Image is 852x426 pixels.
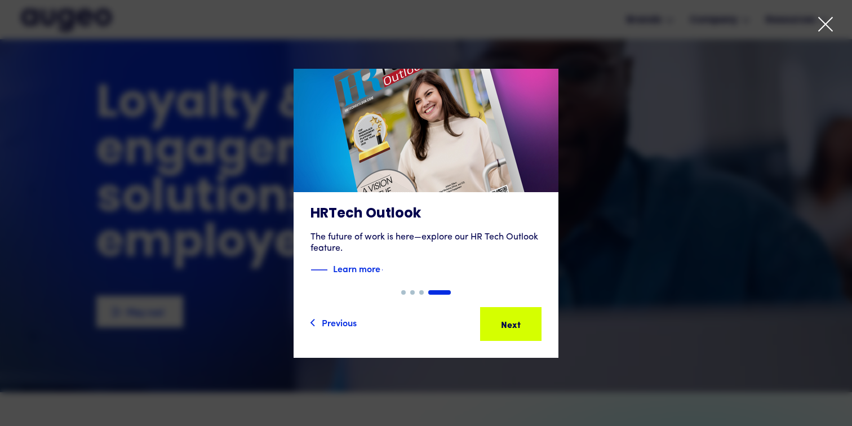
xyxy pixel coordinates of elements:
img: Blue text arrow [381,263,398,277]
div: Show slide 3 of 4 [419,290,424,295]
div: Show slide 2 of 4 [410,290,415,295]
a: Next [480,307,542,341]
div: The future of work is here—explore our HR Tech Outlook feature. [310,232,542,254]
h3: HRTech Outlook [310,206,542,223]
div: Show slide 1 of 4 [401,290,406,295]
div: Previous [322,316,357,329]
a: HRTech OutlookThe future of work is here—explore our HR Tech Outlook feature.Blue decorative line... [294,69,558,290]
img: Blue decorative line [310,263,327,277]
div: Show slide 4 of 4 [428,290,451,295]
strong: Learn more [333,262,380,274]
